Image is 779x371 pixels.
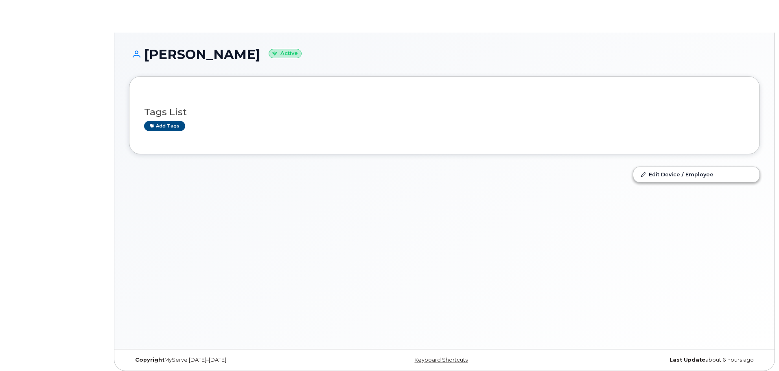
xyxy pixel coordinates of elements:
strong: Last Update [670,357,705,363]
h1: [PERSON_NAME] [129,47,760,61]
div: MyServe [DATE]–[DATE] [129,357,339,363]
a: Edit Device / Employee [633,167,759,182]
h3: Tags List [144,107,745,117]
a: Add tags [144,121,185,131]
div: about 6 hours ago [549,357,760,363]
a: Keyboard Shortcuts [414,357,468,363]
strong: Copyright [135,357,164,363]
small: Active [269,49,302,58]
